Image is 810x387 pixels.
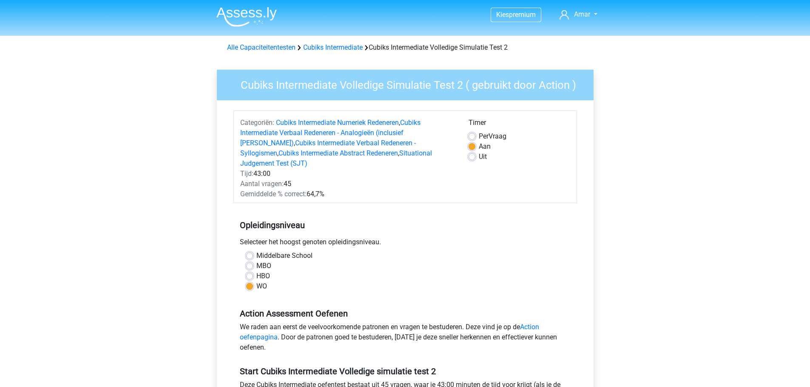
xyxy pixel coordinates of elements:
span: Tijd: [240,169,253,178]
div: 64,7% [234,189,462,199]
span: Gemiddelde % correct: [240,190,307,198]
a: Cubiks Intermediate Verbaal Redeneren - Syllogismen [240,139,416,157]
label: Middelbare School [256,251,313,261]
h3: Cubiks Intermediate Volledige Simulatie Test 2 ( gebruikt door Action ) [230,75,587,92]
h5: Action Assessment Oefenen [240,308,571,319]
label: Vraag [479,131,506,141]
div: Cubiks Intermediate Volledige Simulatie Test 2 [224,42,587,53]
span: Amar [574,10,590,18]
a: Cubiks Intermediate [303,43,363,51]
div: We raden aan eerst de veelvoorkomende patronen en vragen te bestuderen. Deze vind je op de . Door... [233,322,577,356]
label: Uit [479,152,487,162]
label: HBO [256,271,270,281]
a: Cubiks Intermediate Numeriek Redeneren [276,119,399,127]
span: Kies [496,11,509,19]
div: 45 [234,179,462,189]
span: Categoriën: [240,119,274,127]
label: Aan [479,141,491,152]
h5: Opleidingsniveau [240,217,571,234]
a: Alle Capaciteitentesten [227,43,296,51]
div: , , , , [234,118,462,169]
a: Kiespremium [491,9,541,20]
span: premium [509,11,536,19]
span: Per [479,132,489,140]
span: Aantal vragen: [240,180,284,188]
a: Amar [556,9,600,20]
h5: Start Cubiks Intermediate Volledige simulatie test 2 [240,366,571,376]
a: Cubiks Intermediate Abstract Redeneren [279,149,398,157]
a: Cubiks Intermediate Verbaal Redeneren - Analogieën (inclusief [PERSON_NAME]) [240,119,421,147]
div: Selecteer het hoogst genoten opleidingsniveau. [233,237,577,251]
div: 43:00 [234,169,462,179]
img: Assessly [216,7,277,27]
label: WO [256,281,267,291]
div: Timer [469,118,570,131]
label: MBO [256,261,271,271]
